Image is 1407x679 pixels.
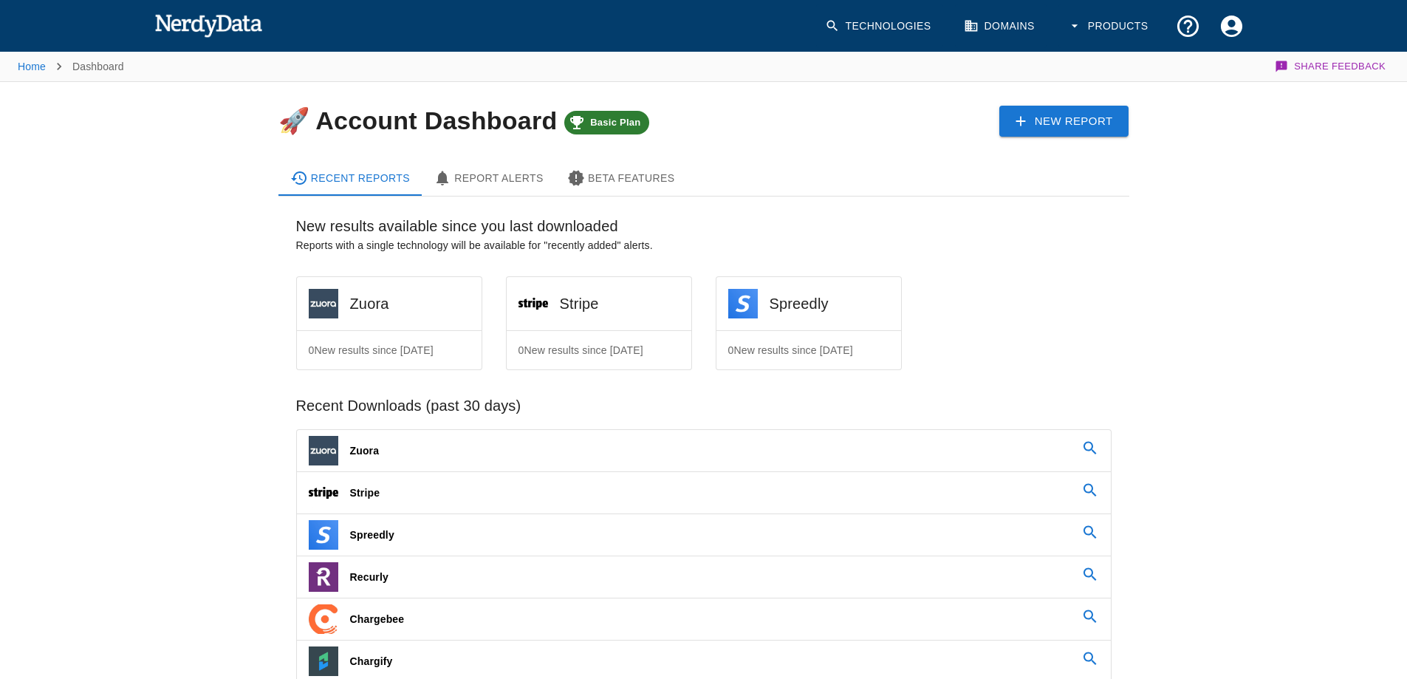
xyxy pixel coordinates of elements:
[770,292,829,315] h6: Spreedly
[309,343,434,358] p: 0 New results since [DATE]
[290,169,411,187] div: Recent Reports
[567,169,675,187] div: Beta Features
[1210,4,1253,48] button: Account Settings
[1058,4,1160,48] button: Products
[955,4,1047,48] a: Domains
[434,169,544,187] div: Report Alerts
[999,106,1129,137] a: New Report
[1166,4,1210,48] button: Support and Documentation
[350,485,380,500] p: Stripe
[297,514,1111,556] a: Spreedly
[154,10,263,40] img: NerdyData.com
[350,292,389,315] h6: Zuora
[297,430,1111,471] a: Zuora
[350,570,388,584] p: Recurly
[297,556,1111,598] a: Recurly
[18,61,46,72] a: Home
[18,52,124,81] nav: breadcrumb
[296,214,1112,238] h6: New results available since you last downloaded
[350,612,405,627] p: Chargebee
[816,4,943,48] a: Technologies
[716,276,902,370] a: Spreedly0New results since [DATE]
[350,654,393,669] p: Chargify
[296,276,482,370] a: Zuora0New results since [DATE]
[350,528,394,542] p: Spreedly
[564,106,649,134] a: Basic Plan
[297,598,1111,640] a: Chargebee
[278,106,650,134] h4: 🚀 Account Dashboard
[506,276,692,370] a: Stripe0New results since [DATE]
[297,472,1111,513] a: Stripe
[296,394,1112,417] h6: Recent Downloads (past 30 days)
[1273,52,1389,81] button: Share Feedback
[518,343,643,358] p: 0 New results since [DATE]
[72,59,124,74] p: Dashboard
[350,443,380,458] p: Zuora
[581,117,649,129] span: Basic Plan
[728,343,853,358] p: 0 New results since [DATE]
[560,292,599,315] h6: Stripe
